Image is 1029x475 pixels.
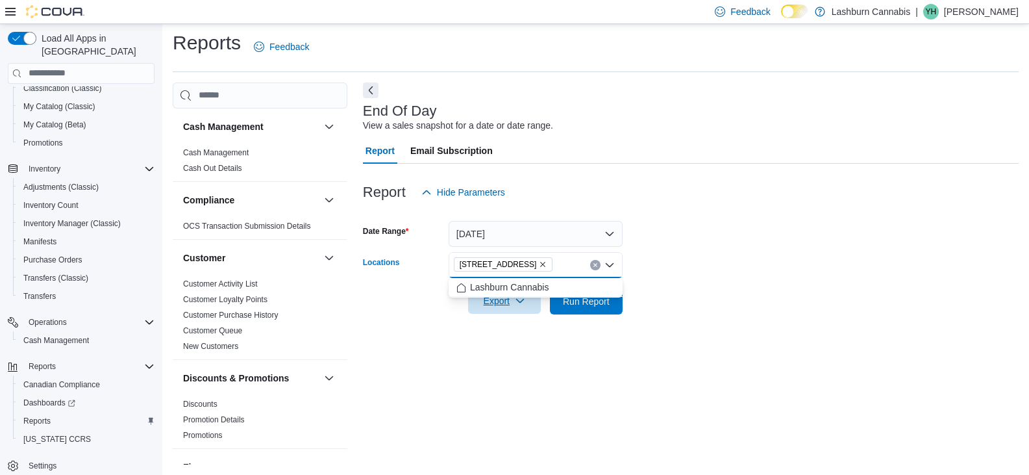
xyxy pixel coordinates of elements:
button: Customer [321,250,337,266]
span: Lashburn Cannabis [470,281,549,294]
h3: Report [363,185,406,200]
a: Feedback [249,34,314,60]
button: Reports [3,357,160,376]
h3: End Of Day [363,103,437,119]
button: Adjustments (Classic) [13,178,160,196]
a: Promotions [183,431,223,440]
button: Cash Management [183,120,319,133]
span: 83 Main St [454,257,553,272]
h3: Compliance [183,194,234,207]
a: My Catalog (Beta) [18,117,92,133]
button: Transfers (Classic) [13,269,160,287]
span: Canadian Compliance [18,377,155,392]
button: Compliance [183,194,319,207]
span: Export [476,288,533,314]
p: | [915,4,918,19]
span: Adjustments (Classic) [23,182,99,192]
span: Promotions [23,138,63,148]
a: Classification (Classic) [18,81,107,96]
p: Lashburn Cannabis [832,4,910,19]
h3: Discounts & Promotions [183,372,289,385]
h3: Customer [183,251,225,264]
a: Dashboards [13,394,160,412]
button: Classification (Classic) [13,79,160,97]
span: Discounts [183,399,217,409]
span: [STREET_ADDRESS] [460,258,537,271]
button: Inventory Manager (Classic) [13,214,160,233]
h3: Finance [183,461,217,474]
a: Transfers (Classic) [18,270,93,286]
span: Purchase Orders [18,252,155,268]
a: Inventory Count [18,198,84,213]
span: My Catalog (Beta) [18,117,155,133]
h1: Reports [173,30,241,56]
button: Lashburn Cannabis [449,278,623,297]
a: Customer Loyalty Points [183,295,267,304]
div: Yuntae Han [923,4,939,19]
a: Inventory Manager (Classic) [18,216,126,231]
a: Manifests [18,234,62,250]
a: My Catalog (Classic) [18,99,101,114]
button: Clear input [590,260,601,270]
span: Transfers [23,291,56,302]
button: [US_STATE] CCRS [13,430,160,448]
a: Reports [18,413,56,429]
a: [US_STATE] CCRS [18,431,96,447]
button: Manifests [13,233,160,251]
span: Purchase Orders [23,255,82,265]
input: Dark Mode [781,5,808,18]
button: Close list of options [604,260,615,270]
button: Next [363,83,378,98]
label: Locations [363,257,400,268]
span: My Catalog (Classic) [18,99,155,114]
a: Customer Purchase History [183,311,279,320]
span: Feedback [269,40,309,53]
span: Settings [29,461,56,471]
span: Cash Out Details [183,163,242,173]
button: Inventory [3,160,160,178]
a: New Customers [183,342,238,351]
span: Cash Management [18,333,155,348]
span: Reports [23,416,51,426]
a: Dashboards [18,395,81,411]
span: Adjustments (Classic) [18,179,155,195]
button: Transfers [13,287,160,305]
button: My Catalog (Beta) [13,116,160,134]
span: Feedback [730,5,770,18]
span: My Catalog (Classic) [23,101,95,112]
a: Canadian Compliance [18,377,105,392]
span: YH [926,4,937,19]
button: Cash Management [13,331,160,350]
span: Canadian Compliance [23,379,100,390]
a: Cash Management [183,148,249,157]
span: Dark Mode [781,18,782,19]
p: [PERSON_NAME] [944,4,1019,19]
span: Washington CCRS [18,431,155,447]
span: Report [366,138,395,164]
a: Cash Out Details [183,164,242,173]
span: Operations [29,317,67,327]
h3: Cash Management [183,120,264,133]
div: Customer [173,276,347,359]
button: Operations [23,315,72,330]
a: Adjustments (Classic) [18,179,104,195]
button: Export [468,288,541,314]
a: Promotions [18,135,68,151]
span: Inventory [29,164,60,174]
span: Promotions [18,135,155,151]
button: Discounts & Promotions [321,370,337,386]
a: OCS Transaction Submission Details [183,222,311,231]
div: View a sales snapshot for a date or date range. [363,119,553,133]
span: Transfers (Classic) [18,270,155,286]
span: Inventory Count [23,200,79,211]
div: Compliance [173,218,347,239]
span: Inventory Manager (Classic) [23,218,121,229]
span: Cash Management [183,148,249,158]
button: Reports [13,412,160,430]
div: Cash Management [173,145,347,181]
a: Settings [23,458,62,474]
span: Manifests [23,237,56,247]
span: Settings [23,457,155,474]
button: Inventory [23,161,66,177]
